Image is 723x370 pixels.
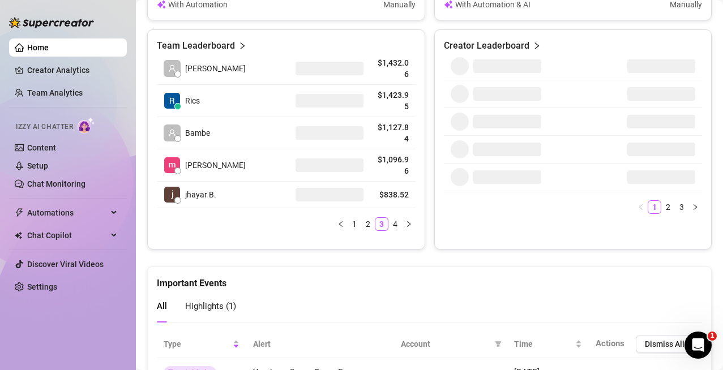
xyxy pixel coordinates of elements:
[157,330,246,358] th: Type
[708,332,717,341] span: 1
[402,217,416,231] button: right
[685,332,712,359] iframe: Intercom live chat
[27,282,57,291] a: Settings
[645,339,685,349] span: Dismiss All
[334,217,348,231] li: Previous Page
[27,204,108,222] span: Automations
[634,200,648,214] li: Previous Page
[377,89,408,112] article: $1,423.95
[361,217,375,231] li: 2
[168,129,176,137] span: user
[514,338,573,350] span: Time
[375,217,388,231] li: 3
[389,218,401,230] a: 4
[507,330,589,358] th: Time
[16,122,73,132] span: Izzy AI Chatter
[164,338,230,350] span: Type
[27,260,104,269] a: Discover Viral Videos
[185,188,216,201] span: jhayar B.
[675,201,688,213] a: 3
[375,218,388,230] a: 3
[238,39,246,53] span: right
[636,335,694,353] button: Dismiss All
[596,338,624,349] span: Actions
[444,39,529,53] article: Creator Leaderboard
[493,335,504,352] span: filter
[15,231,22,239] img: Chat Copilot
[377,122,408,144] article: $1,127.84
[334,217,348,231] button: left
[634,200,648,214] button: left
[348,218,361,230] a: 1
[157,39,235,53] article: Team Leaderboard
[377,154,408,177] article: $1,096.96
[164,93,180,109] img: Rics
[377,189,408,200] article: $838.52
[157,301,167,311] span: All
[377,57,408,80] article: $1,432.06
[661,200,675,214] li: 2
[662,201,674,213] a: 2
[675,200,688,214] li: 3
[185,94,200,107] span: Rics
[164,157,180,173] img: Yen
[688,200,702,214] li: Next Page
[27,179,85,188] a: Chat Monitoring
[185,301,236,311] span: Highlights ( 1 )
[402,217,416,231] li: Next Page
[15,208,24,217] span: thunderbolt
[405,221,412,227] span: right
[27,61,118,79] a: Creator Analytics
[533,39,541,53] span: right
[185,127,210,139] span: Bambe
[638,204,644,210] span: left
[78,117,95,134] img: AI Chatter
[348,217,361,231] li: 1
[9,17,94,28] img: logo-BBDzfeDw.svg
[27,161,48,170] a: Setup
[495,341,502,347] span: filter
[157,267,702,290] div: Important Events
[648,200,661,214] li: 1
[27,43,49,52] a: Home
[688,200,702,214] button: right
[401,338,490,350] span: Account
[362,218,374,230] a: 2
[185,62,246,75] span: [PERSON_NAME]
[692,204,699,210] span: right
[246,330,394,358] th: Alert
[27,143,56,152] a: Content
[337,221,344,227] span: left
[648,201,661,213] a: 1
[27,226,108,244] span: Chat Copilot
[388,217,402,231] li: 4
[185,159,246,171] span: [PERSON_NAME]
[27,88,83,97] a: Team Analytics
[168,64,176,72] span: user
[164,187,180,203] img: jhayar Byrd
